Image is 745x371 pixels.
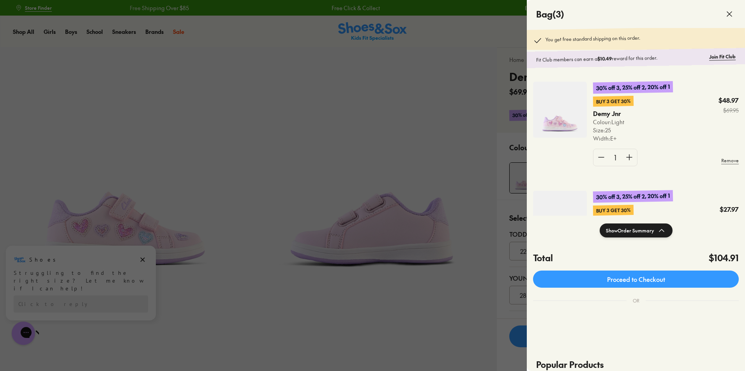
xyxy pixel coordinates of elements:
[14,9,26,21] img: Shoes logo
[14,51,148,68] div: Reply to the campaigns
[29,11,60,19] h3: Shoes
[546,34,640,45] p: You get free standard shipping on this order.
[137,10,148,21] button: Dismiss campaign
[533,251,553,264] h4: Total
[593,118,634,126] p: Colour: Light
[14,25,148,48] div: Struggling to find the right size? Let me know if I can help!
[709,53,736,60] a: Join Fit Club
[719,96,739,105] p: $48.97
[6,1,156,76] div: Campaign message
[593,190,673,203] p: 30% off 3, 25% off 2, 20% off 1
[536,8,564,21] h4: Bag ( 3 )
[593,205,634,216] p: Buy 3 Get 30%
[593,81,673,94] p: 30% off 3, 25% off 2, 20% off 1
[533,320,739,341] iframe: PayPal-paypal
[533,271,739,288] a: Proceed to Checkout
[719,106,739,114] s: $69.95
[4,3,27,26] button: Gorgias live chat
[533,191,587,247] img: 4-556828.jpg
[597,55,612,62] b: $10.49
[627,291,646,310] div: OR
[709,251,739,264] h4: $104.91
[593,109,625,118] p: Demy Jnr
[600,223,673,237] button: ShowOrder Summary
[536,53,706,63] p: Fit Club members can earn a reward for this order.
[593,126,634,134] p: Size : 25
[720,215,739,223] s: $39.95
[533,82,587,138] img: 204136_2L1-E__GREY-01.jpg
[609,149,621,166] div: 1
[720,205,739,214] p: $27.97
[6,9,156,48] div: Message from Shoes. Struggling to find the right size? Let me know if I can help!
[593,96,634,107] p: Buy 3 Get 30%
[593,134,634,142] p: Width : E+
